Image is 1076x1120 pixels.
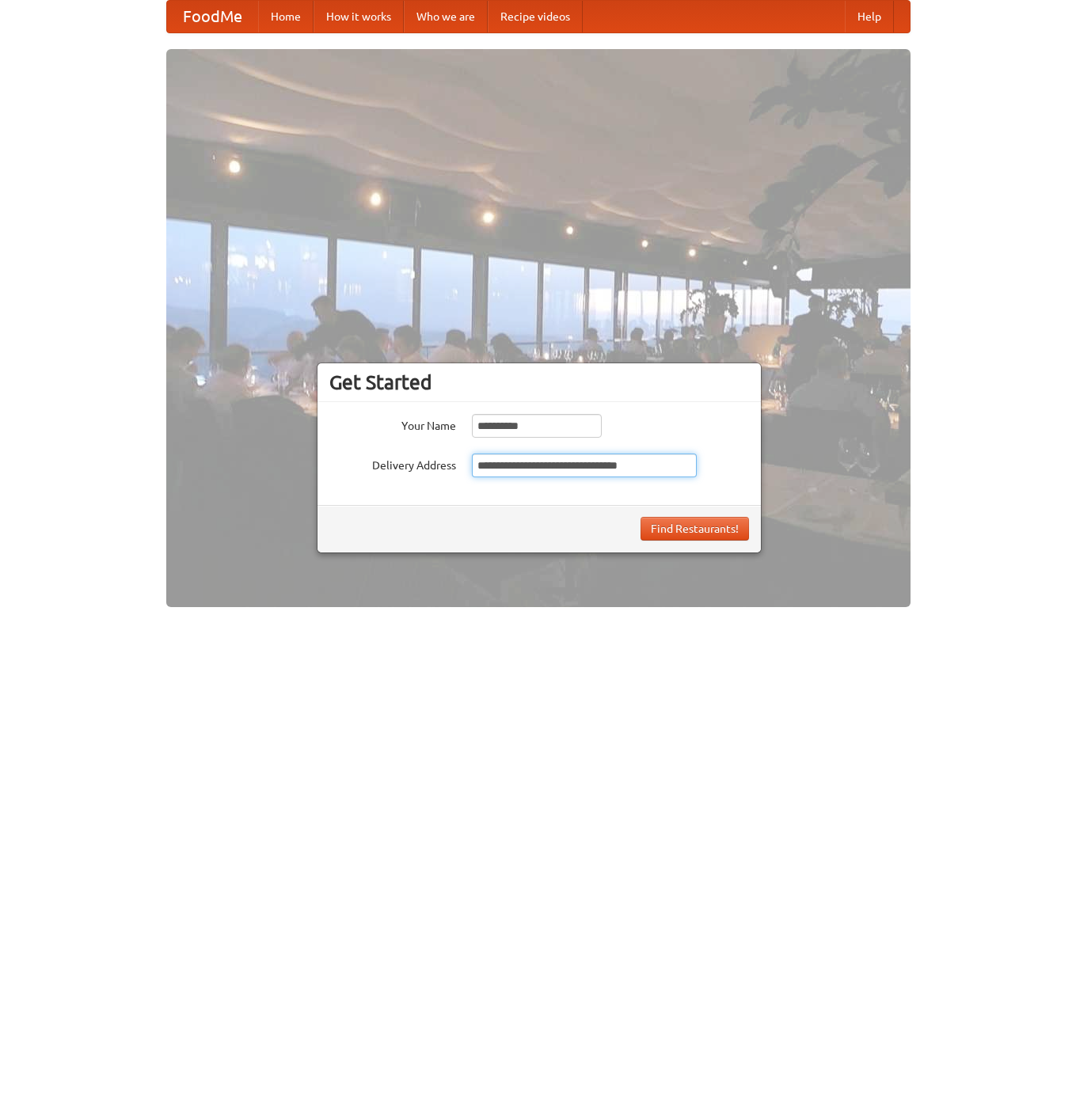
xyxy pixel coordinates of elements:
a: Who we are [404,1,488,32]
a: Help [845,1,894,32]
h3: Get Started [329,370,749,394]
button: Find Restaurants! [641,517,749,541]
label: Your Name [329,414,456,434]
a: Home [258,1,314,32]
label: Delivery Address [329,454,456,473]
a: FoodMe [167,1,258,32]
a: Recipe videos [488,1,583,32]
a: How it works [314,1,404,32]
